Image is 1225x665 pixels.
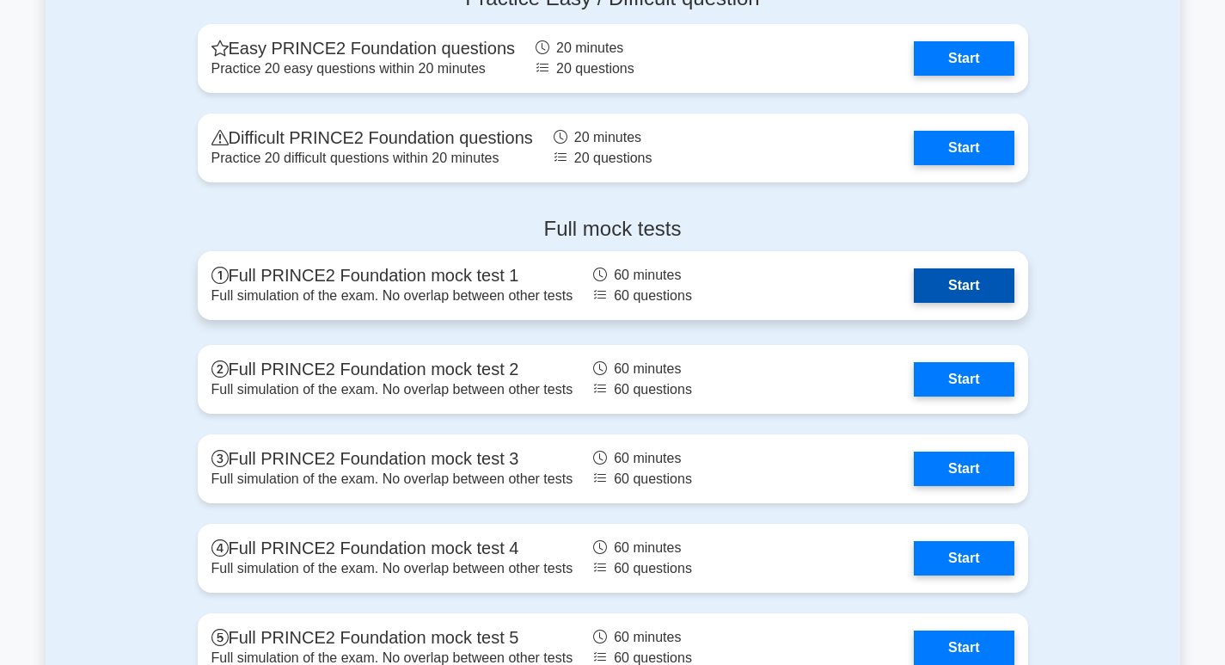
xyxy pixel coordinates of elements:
[914,631,1014,665] a: Start
[914,268,1014,303] a: Start
[914,452,1014,486] a: Start
[914,41,1014,76] a: Start
[914,131,1014,165] a: Start
[914,362,1014,397] a: Start
[198,217,1028,242] h4: Full mock tests
[914,541,1014,576] a: Start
